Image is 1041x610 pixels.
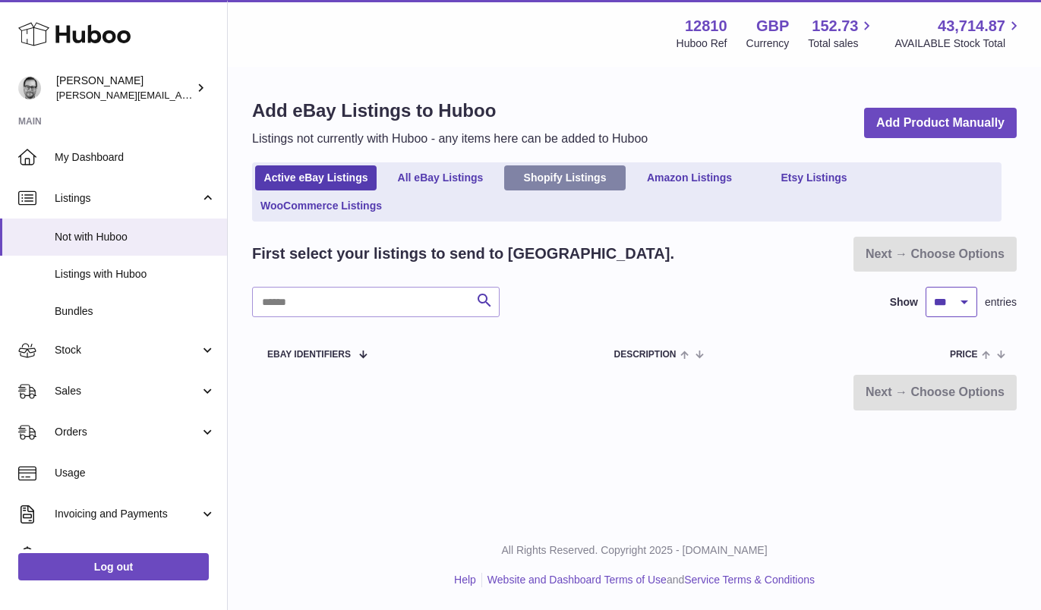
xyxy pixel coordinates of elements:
strong: 12810 [685,16,727,36]
a: WooCommerce Listings [255,193,387,219]
span: Sales [55,384,200,398]
div: Domain Overview [58,97,136,107]
span: eBay Identifiers [267,350,351,360]
img: website_grey.svg [24,39,36,52]
span: Listings with Huboo [55,267,216,281]
span: Listings [55,191,200,206]
strong: GBP [756,16,789,36]
li: and [482,573,815,587]
span: Stock [55,343,200,357]
span: Cases [55,548,216,562]
div: Currency [746,36,790,51]
span: [PERSON_NAME][EMAIL_ADDRESS][DOMAIN_NAME] [56,89,304,101]
a: Add Product Manually [864,108,1017,139]
a: Shopify Listings [504,165,626,190]
a: Active eBay Listings [255,165,377,190]
p: Listings not currently with Huboo - any items here can be added to Huboo [252,130,648,147]
span: entries [985,295,1017,310]
p: All Rights Reserved. Copyright 2025 - [DOMAIN_NAME] [240,543,1029,558]
div: Huboo Ref [677,36,727,51]
h1: Add eBay Listings to Huboo [252,99,648,123]
a: Amazon Listings [629,165,750,190]
span: Bundles [55,304,216,319]
a: Website and Dashboard Terms of Use [487,574,667,586]
div: [PERSON_NAME] [56,74,193,102]
div: Keywords by Traffic [168,97,256,107]
img: tab_keywords_by_traffic_grey.svg [151,96,163,108]
h2: First select your listings to send to [GEOGRAPHIC_DATA]. [252,244,674,264]
a: Etsy Listings [753,165,875,190]
span: Usage [55,466,216,480]
span: Not with Huboo [55,230,216,244]
div: Domain: [DOMAIN_NAME] [39,39,167,52]
span: Price [950,350,978,360]
span: Orders [55,425,200,439]
a: Help [454,574,476,586]
span: Description [614,350,676,360]
span: Total sales [808,36,875,51]
label: Show [890,295,918,310]
a: 43,714.87 AVAILABLE Stock Total [894,16,1023,51]
span: My Dashboard [55,150,216,165]
span: AVAILABLE Stock Total [894,36,1023,51]
img: alex@digidistiller.com [18,77,41,99]
div: v 4.0.25 [43,24,74,36]
a: 152.73 Total sales [808,16,875,51]
a: Service Terms & Conditions [684,574,815,586]
a: Log out [18,553,209,580]
a: All eBay Listings [380,165,501,190]
span: 152.73 [812,16,858,36]
span: Invoicing and Payments [55,507,200,521]
img: tab_domain_overview_orange.svg [41,96,53,108]
img: logo_orange.svg [24,24,36,36]
span: 43,714.87 [938,16,1005,36]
